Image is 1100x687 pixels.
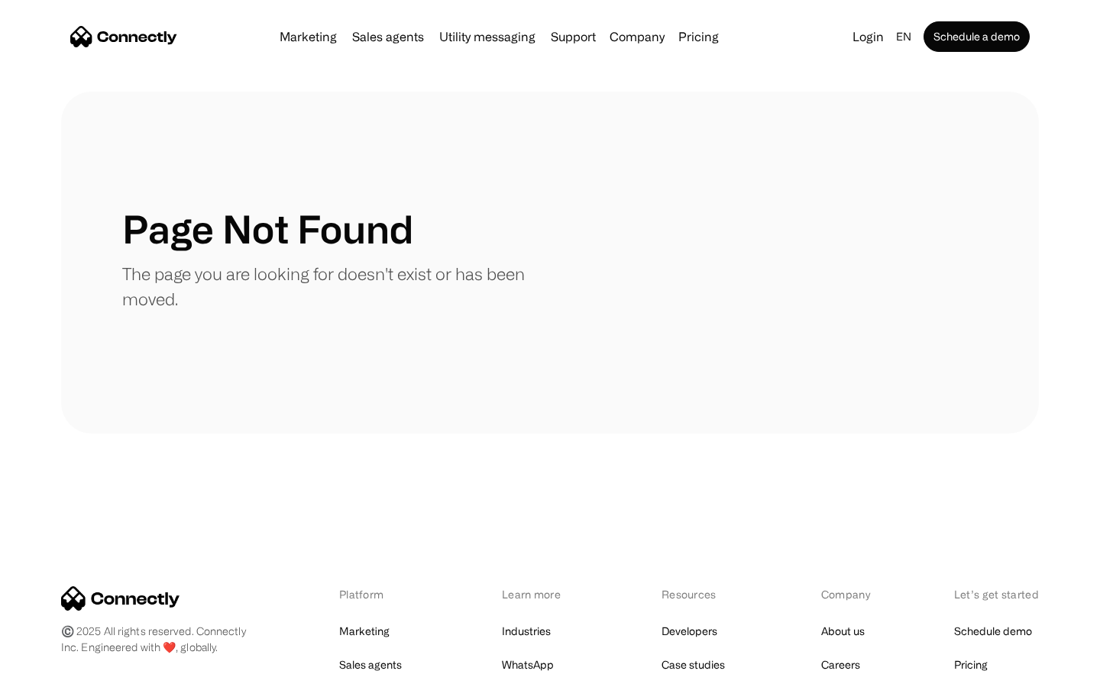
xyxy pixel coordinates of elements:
[15,659,92,682] aside: Language selected: English
[545,31,602,43] a: Support
[821,621,865,642] a: About us
[662,654,725,676] a: Case studies
[122,206,413,252] h1: Page Not Found
[610,26,665,47] div: Company
[954,654,988,676] a: Pricing
[672,31,725,43] a: Pricing
[896,26,911,47] div: en
[502,621,551,642] a: Industries
[924,21,1030,52] a: Schedule a demo
[662,621,717,642] a: Developers
[346,31,430,43] a: Sales agents
[821,586,875,602] div: Company
[31,660,92,682] ul: Language list
[502,654,554,676] a: WhatsApp
[954,586,1039,602] div: Let’s get started
[846,26,890,47] a: Login
[433,31,542,43] a: Utility messaging
[502,586,582,602] div: Learn more
[273,31,343,43] a: Marketing
[122,261,550,311] p: The page you are looking for doesn't exist or has been moved.
[821,654,860,676] a: Careers
[954,621,1032,642] a: Schedule demo
[339,621,390,642] a: Marketing
[339,654,402,676] a: Sales agents
[662,586,742,602] div: Resources
[339,586,422,602] div: Platform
